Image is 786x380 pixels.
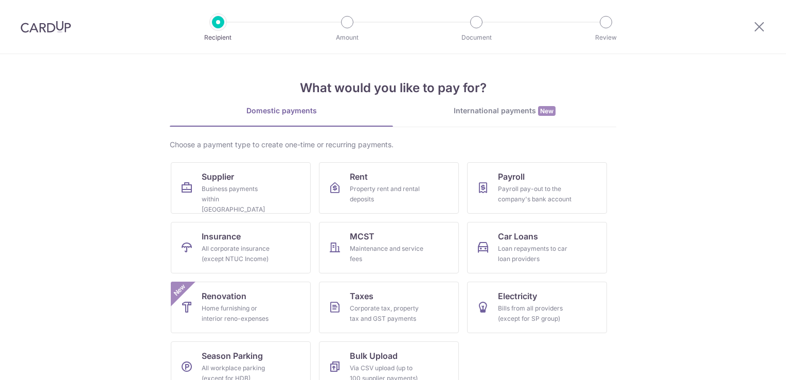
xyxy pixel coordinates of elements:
p: Document [438,32,514,43]
span: New [538,106,556,116]
a: SupplierBusiness payments within [GEOGRAPHIC_DATA] [171,162,311,214]
div: Domestic payments [170,106,393,116]
div: Business payments within [GEOGRAPHIC_DATA] [202,184,276,215]
span: Car Loans [498,230,538,243]
div: Property rent and rental deposits [350,184,424,204]
img: CardUp [21,21,71,33]
a: MCSTMaintenance and service fees [319,222,459,273]
span: Bulk Upload [350,350,398,362]
div: International payments [393,106,616,116]
span: MCST [350,230,374,243]
div: Loan repayments to car loan providers [498,244,572,264]
a: RenovationHome furnishing or interior reno-expensesNew [171,282,311,333]
span: Insurance [202,230,241,243]
span: Payroll [498,170,525,183]
span: Taxes [350,290,373,302]
span: Supplier [202,170,234,183]
span: Electricity [498,290,537,302]
a: RentProperty rent and rental deposits [319,162,459,214]
a: ElectricityBills from all providers (except for SP group) [467,282,607,333]
div: Home furnishing or interior reno-expenses [202,303,276,324]
p: Recipient [180,32,256,43]
span: Renovation [202,290,246,302]
p: Amount [309,32,385,43]
h4: What would you like to pay for? [170,79,616,97]
p: Review [568,32,644,43]
div: Choose a payment type to create one-time or recurring payments. [170,140,616,150]
span: Rent [350,170,368,183]
a: PayrollPayroll pay-out to the company's bank account [467,162,607,214]
div: Corporate tax, property tax and GST payments [350,303,424,324]
div: Payroll pay-out to the company's bank account [498,184,572,204]
span: Season Parking [202,350,263,362]
div: Bills from all providers (except for SP group) [498,303,572,324]
div: Maintenance and service fees [350,244,424,264]
a: Car LoansLoan repayments to car loan providers [467,222,607,273]
span: New [171,282,188,299]
a: InsuranceAll corporate insurance (except NTUC Income) [171,222,311,273]
div: All corporate insurance (except NTUC Income) [202,244,276,264]
a: TaxesCorporate tax, property tax and GST payments [319,282,459,333]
